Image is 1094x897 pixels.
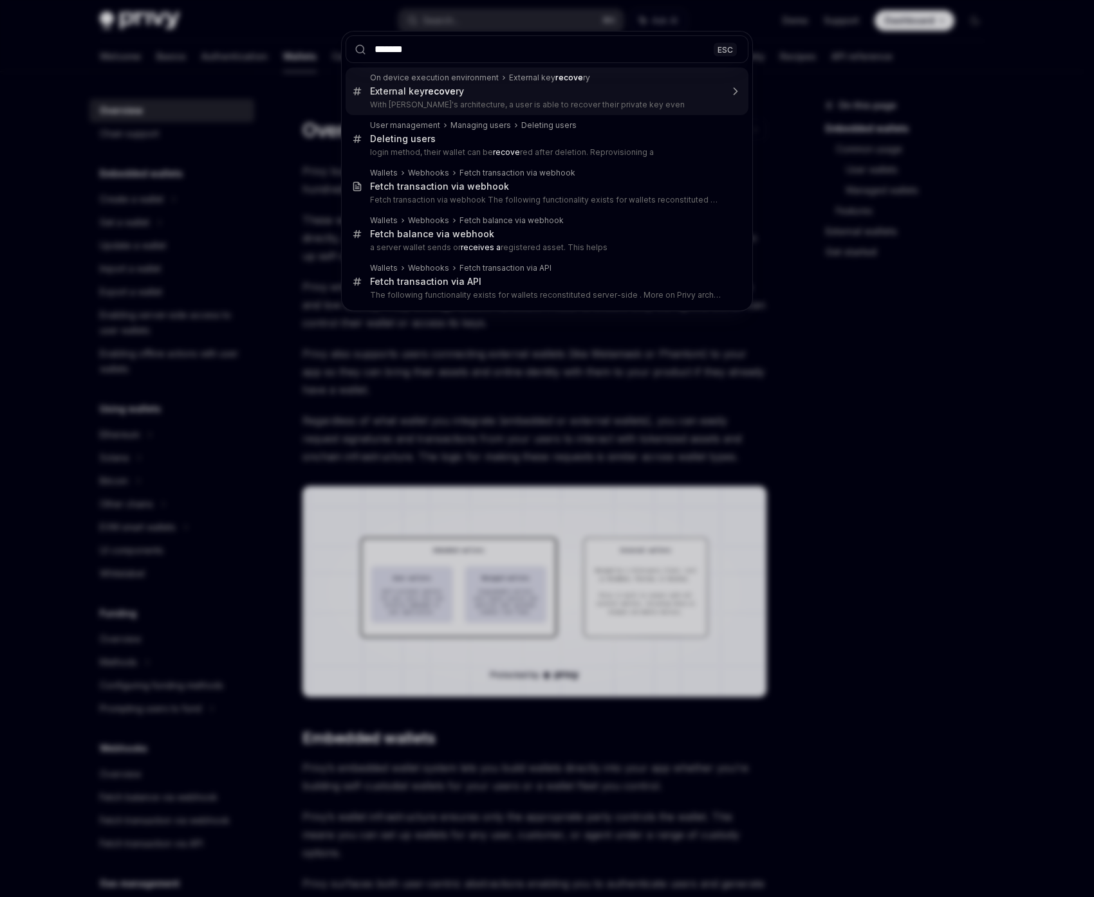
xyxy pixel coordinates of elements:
div: Fetch transaction via webhook [370,181,509,192]
div: External key ry [370,86,464,97]
div: Fetch transaction via webhook [459,168,575,178]
div: Deleting users [370,133,436,145]
div: Wallets [370,215,398,226]
div: User management [370,120,440,131]
div: Webhooks [408,215,449,226]
div: On device execution environment [370,73,499,83]
div: ESC [714,42,737,56]
div: Webhooks [408,263,449,273]
div: Fetch transaction via API [370,276,481,287]
div: Fetch balance via webhook [459,215,564,226]
p: a server wallet sends or registered asset. This helps [370,242,721,253]
div: Deleting users [521,120,577,131]
b: recove [555,73,583,82]
b: recove [425,86,456,96]
b: receives a [461,242,501,252]
div: Wallets [370,263,398,273]
div: Managing users [450,120,511,131]
p: Fetch transaction via webhook The following functionality exists for wallets reconstituted server-si [370,195,721,205]
p: The following functionality exists for wallets reconstituted server-side . More on Privy architectur [370,290,721,300]
p: With [PERSON_NAME]'s architecture, a user is able to recover their private key even [370,100,721,110]
p: login method, their wallet can be red after deletion. Reprovisioning a [370,147,721,158]
div: Fetch balance via webhook [370,228,494,240]
div: Fetch transaction via API [459,263,552,273]
div: Webhooks [408,168,449,178]
div: External key ry [509,73,590,83]
div: Wallets [370,168,398,178]
b: recove [493,147,520,157]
